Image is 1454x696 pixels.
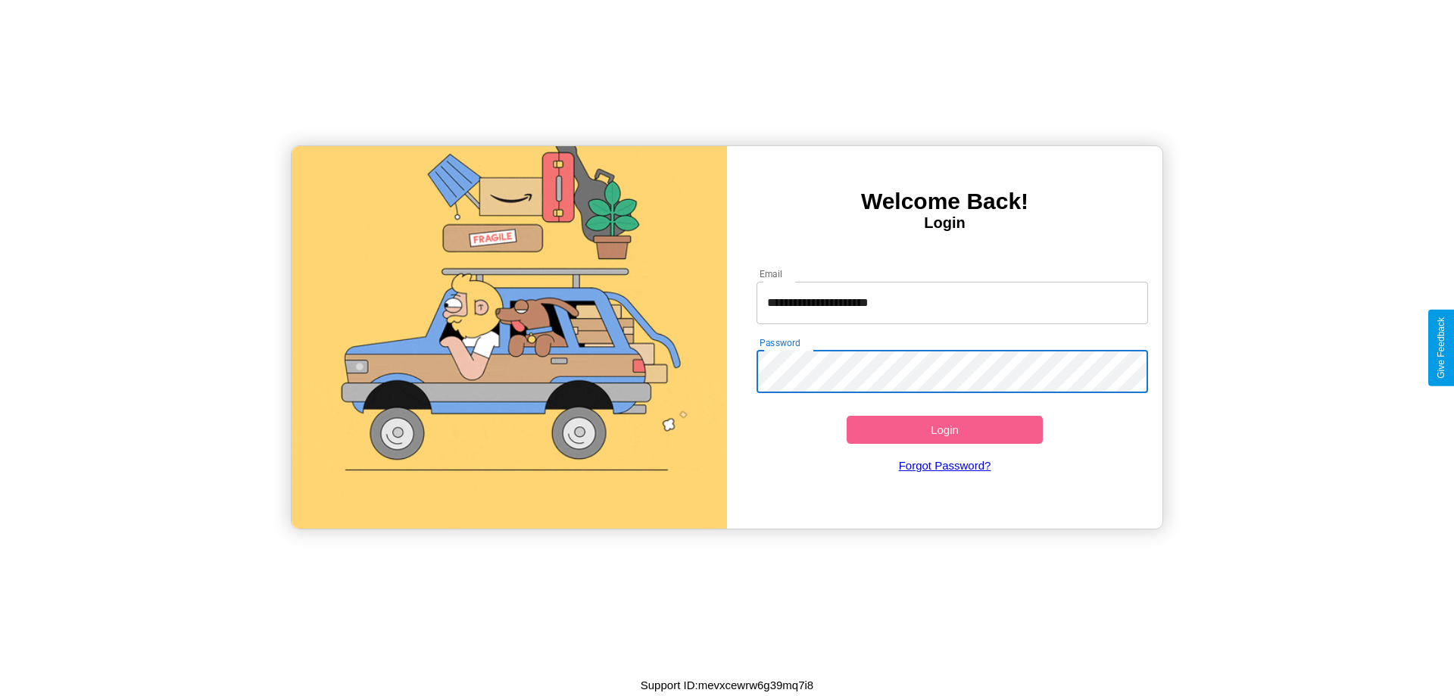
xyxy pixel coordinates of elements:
[760,336,800,349] label: Password
[749,444,1141,487] a: Forgot Password?
[727,189,1162,214] h3: Welcome Back!
[641,675,813,695] p: Support ID: mevxcewrw6g39mq7i8
[760,267,783,280] label: Email
[1436,317,1446,379] div: Give Feedback
[292,146,727,529] img: gif
[727,214,1162,232] h4: Login
[847,416,1043,444] button: Login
